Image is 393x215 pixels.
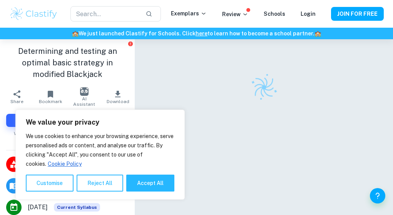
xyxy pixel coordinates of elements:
p: We use cookies to enhance your browsing experience, serve personalised ads or content, and analys... [26,132,174,168]
a: Schools [264,11,285,17]
button: Request Exemplar Marking [6,114,129,127]
button: Help and Feedback [370,188,385,203]
p: Review [222,10,248,18]
button: Accept All [126,175,174,192]
input: Search... [70,6,139,22]
span: [DATE] [28,203,48,212]
span: Share [10,99,23,104]
div: This exemplar is based on the current syllabus. Feel free to refer to it for inspiration/ideas wh... [54,203,100,212]
button: JOIN FOR FREE [331,7,384,21]
img: AI Assistant [80,87,89,96]
button: Bookmark [34,86,68,108]
p: Exemplars [171,9,207,18]
h1: Determining and testing an optimal basic strategy in modified Blackjack [6,45,129,80]
button: AI Assistant [67,86,101,108]
button: Customise [26,175,74,192]
p: We value your privacy [26,118,174,127]
button: Report issue [127,41,133,47]
a: Cookie Policy [47,160,82,167]
img: Clastify logo [9,6,58,22]
a: Login [301,11,316,17]
span: 🏫 [72,30,79,37]
span: Download [107,99,129,104]
button: Reject All [77,175,123,192]
a: here [196,30,207,37]
span: 🏫 [314,30,321,37]
span: Bookmark [39,99,62,104]
button: Download [101,86,135,108]
h6: We just launched Clastify for Schools. Click to learn how to become a school partner. [2,29,391,38]
img: Clastify logo [246,69,282,105]
span: AI Assistant [72,96,97,107]
span: We prioritize exemplars based on the number of requests [6,127,129,144]
span: Current Syllabus [54,203,100,212]
div: We value your privacy [15,110,185,200]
